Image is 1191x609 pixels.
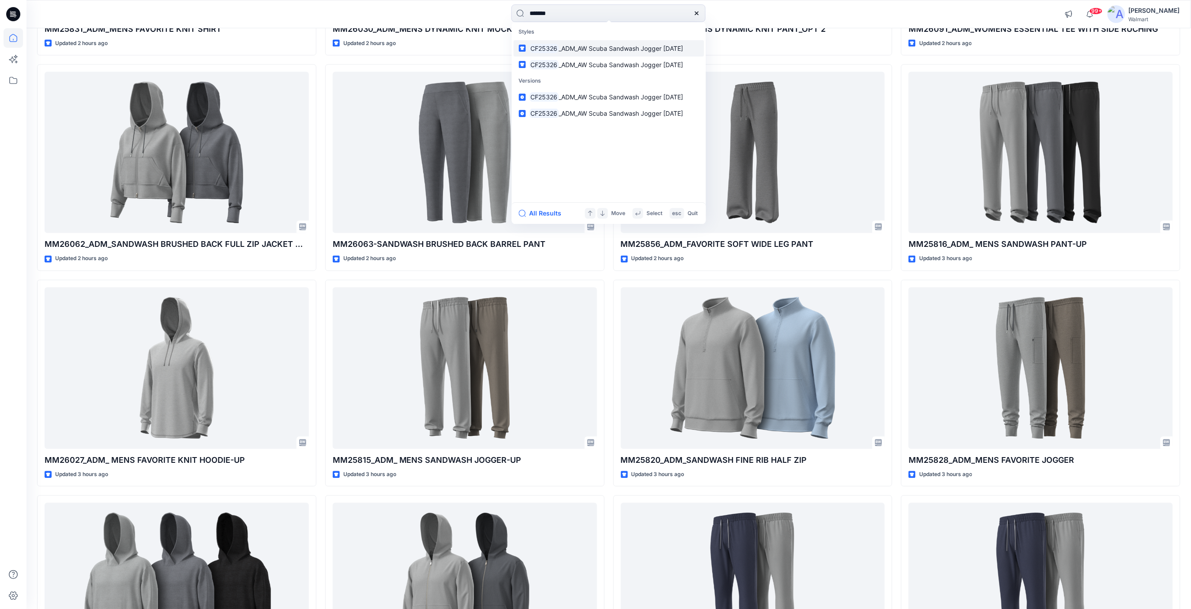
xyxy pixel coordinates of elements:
[519,208,567,219] button: All Results
[919,39,972,48] p: Updated 2 hours ago
[333,23,597,35] p: MM26030_ADM_MENS DYNAMIC KNIT MOCK NECK JACKET
[55,39,108,48] p: Updated 2 hours ago
[530,92,559,102] mark: CF25326
[514,105,704,121] a: CF25326_ADM_AW Scuba Sandwash Jogger [DATE]
[514,57,704,73] a: CF25326_ADM_AW Scuba Sandwash Jogger [DATE]
[55,254,108,264] p: Updated 2 hours ago
[909,72,1173,234] a: MM25816_ADM_ MENS SANDWASH PANT-UP
[559,110,683,117] span: _ADM_AW Scuba Sandwash Jogger [DATE]
[673,209,682,218] p: esc
[909,23,1173,35] p: MM26091_ADM_WOMENS ESSENTIAL TEE WITH SIDE RUCHING
[919,254,972,264] p: Updated 3 hours ago
[559,61,683,68] span: _ADM_AW Scuba Sandwash Jogger [DATE]
[530,108,559,118] mark: CF25326
[514,40,704,57] a: CF25326_ADM_AW Scuba Sandwash Jogger [DATE]
[530,43,559,53] mark: CF25326
[621,238,885,251] p: MM25856_ADM_FAVORITE SOFT WIDE LEG PANT
[621,454,885,467] p: MM25820_ADM_SANDWASH FINE RIB HALF ZIP
[612,209,626,218] p: Move
[55,470,108,480] p: Updated 3 hours ago
[919,470,972,480] p: Updated 3 hours ago
[343,39,396,48] p: Updated 2 hours ago
[45,23,309,35] p: MM25831_ADM_MENS FAVORITE KNIT SHIRT
[45,238,309,251] p: MM26062_ADM_SANDWASH BRUSHED BACK FULL ZIP JACKET OPT-1
[621,23,885,35] p: MM26032_ADM_ MENS DYNAMIC KNIT PANT_OPT 2
[45,72,309,234] a: MM26062_ADM_SANDWASH BRUSHED BACK FULL ZIP JACKET OPT-1
[909,454,1173,467] p: MM25828_ADM_MENS FAVORITE JOGGER
[1129,16,1180,23] div: Walmart
[333,287,597,449] a: MM25815_ADM_ MENS SANDWASH JOGGER-UP
[559,45,683,52] span: _ADM_AW Scuba Sandwash Jogger [DATE]
[333,454,597,467] p: MM25815_ADM_ MENS SANDWASH JOGGER-UP
[631,470,684,480] p: Updated 3 hours ago
[530,60,559,70] mark: CF25326
[1129,5,1180,16] div: [PERSON_NAME]
[647,209,663,218] p: Select
[343,254,396,264] p: Updated 2 hours ago
[514,73,704,89] p: Versions
[1090,8,1103,15] span: 99+
[333,72,597,234] a: MM26063-SANDWASH BRUSHED BACK BARREL PANT
[909,238,1173,251] p: MM25816_ADM_ MENS SANDWASH PANT-UP
[45,454,309,467] p: MM26027_ADM_ MENS FAVORITE KNIT HOODIE-UP
[621,287,885,449] a: MM25820_ADM_SANDWASH FINE RIB HALF ZIP
[688,209,698,218] p: Quit
[909,287,1173,449] a: MM25828_ADM_MENS FAVORITE JOGGER
[631,254,684,264] p: Updated 2 hours ago
[343,470,396,480] p: Updated 3 hours ago
[514,24,704,40] p: Styles
[45,287,309,449] a: MM26027_ADM_ MENS FAVORITE KNIT HOODIE-UP
[333,238,597,251] p: MM26063-SANDWASH BRUSHED BACK BARREL PANT
[559,93,683,101] span: _ADM_AW Scuba Sandwash Jogger [DATE]
[514,89,704,105] a: CF25326_ADM_AW Scuba Sandwash Jogger [DATE]
[1108,5,1125,23] img: avatar
[621,72,885,234] a: MM25856_ADM_FAVORITE SOFT WIDE LEG PANT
